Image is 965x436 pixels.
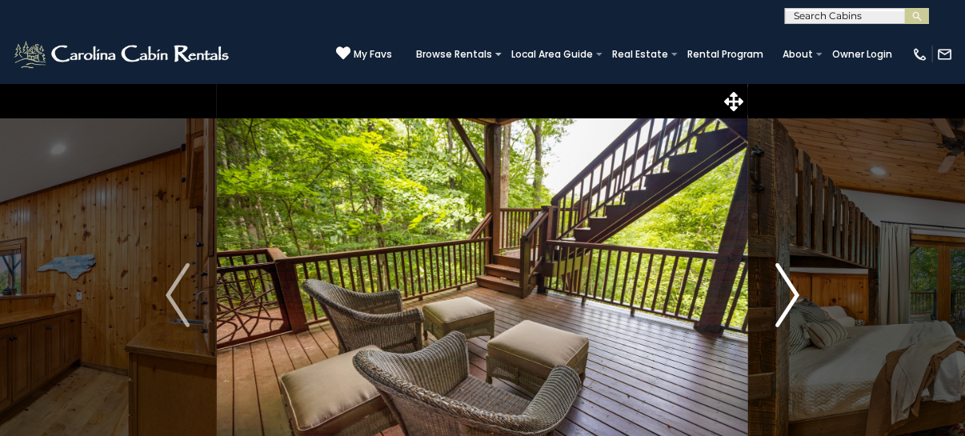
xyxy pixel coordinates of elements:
img: arrow [166,263,190,327]
img: White-1-2.png [12,38,234,70]
a: About [775,43,821,66]
a: My Favs [336,46,392,62]
a: Real Estate [604,43,676,66]
img: mail-regular-white.png [937,46,953,62]
span: My Favs [354,47,392,62]
a: Browse Rentals [408,43,500,66]
a: Local Area Guide [503,43,601,66]
a: Owner Login [824,43,900,66]
img: phone-regular-white.png [912,46,928,62]
img: arrow [775,263,799,327]
a: Rental Program [679,43,771,66]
